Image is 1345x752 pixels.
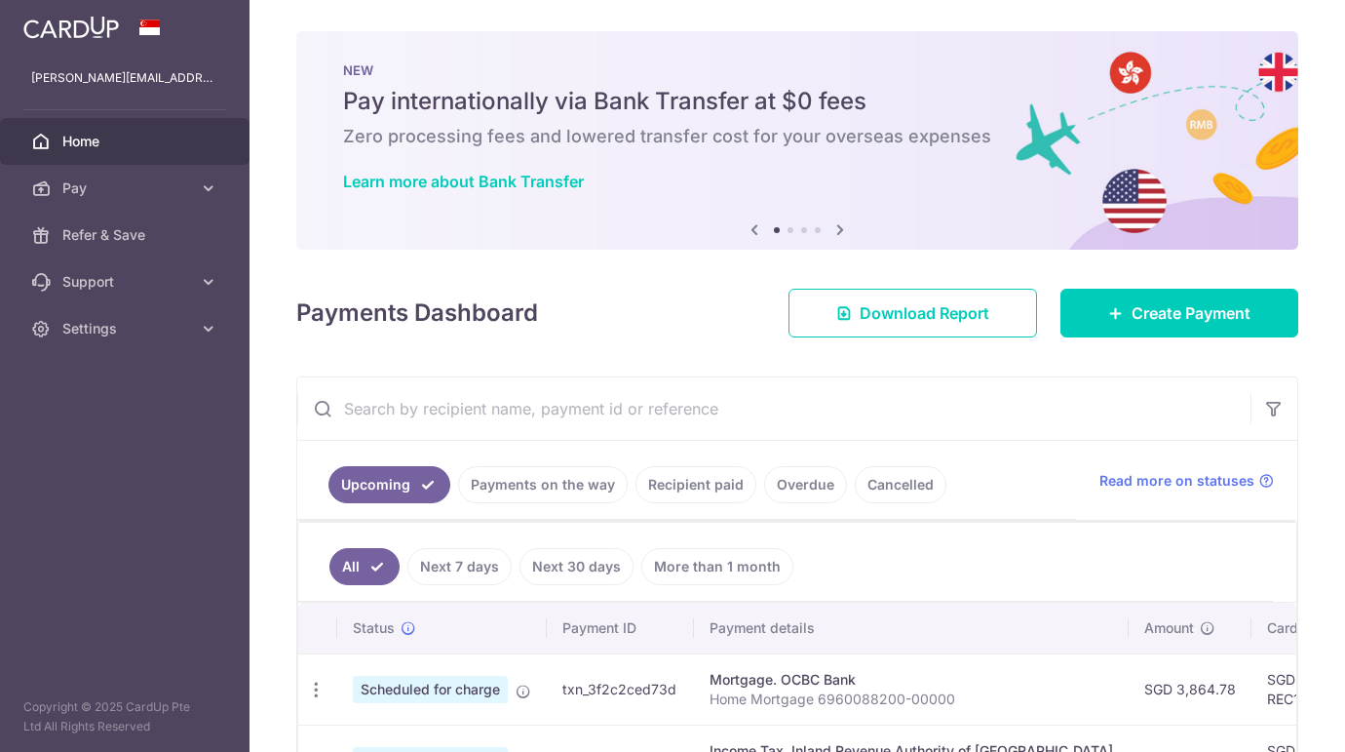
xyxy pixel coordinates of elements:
[1099,471,1274,491] a: Read more on statuses
[343,86,1251,117] h5: Pay internationally via Bank Transfer at $0 fees
[1267,618,1341,638] span: CardUp fee
[635,466,756,503] a: Recipient paid
[458,466,628,503] a: Payments on the way
[1129,653,1251,725] td: SGD 3,864.78
[31,68,218,88] p: [PERSON_NAME][EMAIL_ADDRESS][DOMAIN_NAME]
[353,676,508,703] span: Scheduled for charge
[62,319,191,338] span: Settings
[710,670,1113,690] div: Mortgage. OCBC Bank
[23,16,119,39] img: CardUp
[547,603,694,653] th: Payment ID
[62,272,191,292] span: Support
[343,172,584,191] a: Learn more about Bank Transfer
[297,377,1250,440] input: Search by recipient name, payment id or reference
[641,548,793,585] a: More than 1 month
[62,178,191,198] span: Pay
[343,62,1251,78] p: NEW
[62,225,191,245] span: Refer & Save
[547,653,694,725] td: txn_3f2c2ced73d
[407,548,512,585] a: Next 7 days
[62,132,191,151] span: Home
[1132,301,1250,325] span: Create Payment
[694,603,1129,653] th: Payment details
[343,125,1251,148] h6: Zero processing fees and lowered transfer cost for your overseas expenses
[855,466,946,503] a: Cancelled
[296,296,538,331] h4: Payments Dashboard
[1099,471,1254,491] span: Read more on statuses
[328,466,450,503] a: Upcoming
[788,289,1037,337] a: Download Report
[860,301,989,325] span: Download Report
[329,548,400,585] a: All
[353,618,395,638] span: Status
[710,690,1113,709] p: Home Mortgage 6960088200-00000
[764,466,847,503] a: Overdue
[519,548,634,585] a: Next 30 days
[1144,618,1194,638] span: Amount
[296,31,1298,250] img: Bank transfer banner
[1060,289,1298,337] a: Create Payment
